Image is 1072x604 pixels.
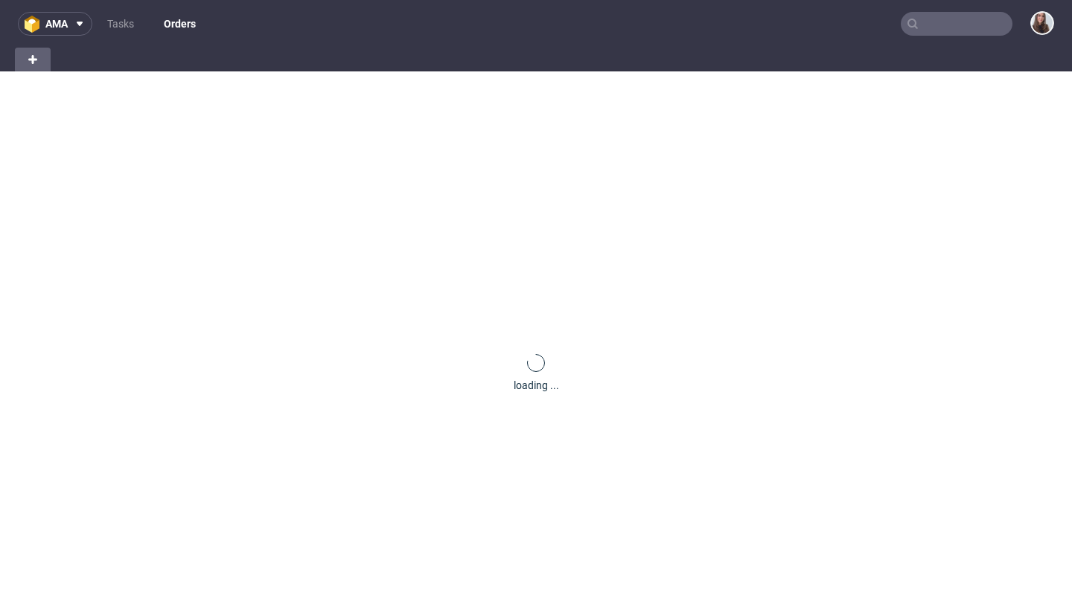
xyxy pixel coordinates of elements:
img: Sandra Beśka [1032,13,1053,33]
span: ama [45,19,68,29]
a: Orders [155,12,205,36]
img: logo [25,16,45,33]
a: Tasks [98,12,143,36]
div: loading ... [514,378,559,393]
button: ama [18,12,92,36]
